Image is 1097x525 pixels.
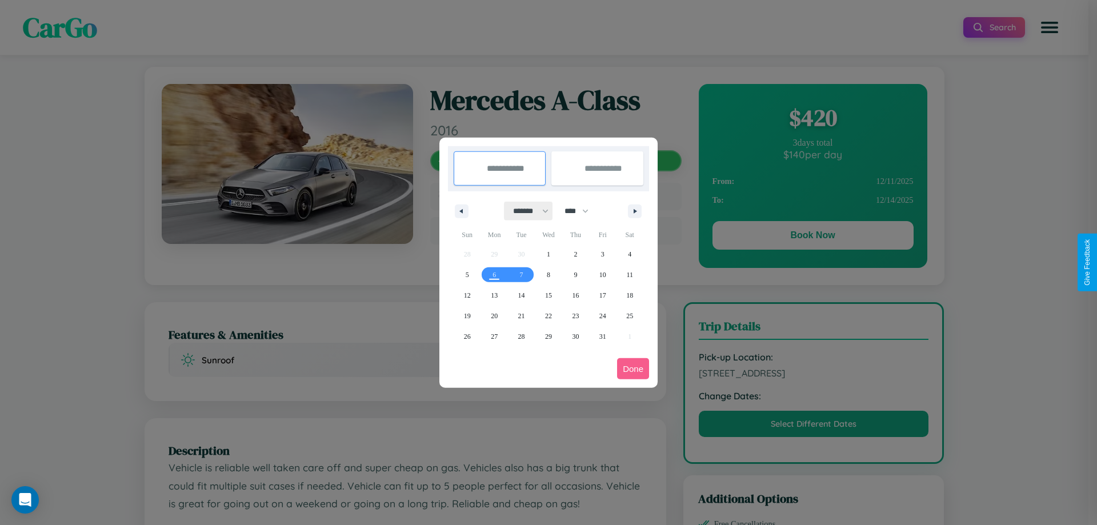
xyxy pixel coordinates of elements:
[535,244,562,264] button: 1
[11,486,39,514] div: Open Intercom Messenger
[617,358,649,379] button: Done
[464,285,471,306] span: 12
[454,264,481,285] button: 5
[589,244,616,264] button: 3
[626,306,633,326] span: 25
[481,264,507,285] button: 6
[572,326,579,347] span: 30
[466,264,469,285] span: 5
[491,285,498,306] span: 13
[508,285,535,306] button: 14
[464,306,471,326] span: 19
[589,285,616,306] button: 17
[545,285,552,306] span: 15
[599,264,606,285] span: 10
[535,264,562,285] button: 8
[616,264,643,285] button: 11
[464,326,471,347] span: 26
[535,285,562,306] button: 15
[626,264,633,285] span: 11
[616,306,643,326] button: 25
[454,226,481,244] span: Sun
[562,226,589,244] span: Thu
[572,306,579,326] span: 23
[518,326,525,347] span: 28
[545,326,552,347] span: 29
[589,264,616,285] button: 10
[616,244,643,264] button: 4
[574,244,577,264] span: 2
[535,326,562,347] button: 29
[562,285,589,306] button: 16
[616,226,643,244] span: Sat
[518,285,525,306] span: 14
[574,264,577,285] span: 9
[491,326,498,347] span: 27
[572,285,579,306] span: 16
[545,306,552,326] span: 22
[562,244,589,264] button: 2
[599,306,606,326] span: 24
[599,326,606,347] span: 31
[562,264,589,285] button: 9
[481,306,507,326] button: 20
[616,285,643,306] button: 18
[547,264,550,285] span: 8
[481,326,507,347] button: 27
[508,264,535,285] button: 7
[520,264,523,285] span: 7
[601,244,604,264] span: 3
[508,226,535,244] span: Tue
[535,226,562,244] span: Wed
[626,285,633,306] span: 18
[562,326,589,347] button: 30
[562,306,589,326] button: 23
[589,306,616,326] button: 24
[493,264,496,285] span: 6
[508,326,535,347] button: 28
[491,306,498,326] span: 20
[518,306,525,326] span: 21
[454,306,481,326] button: 19
[1083,239,1091,286] div: Give Feedback
[481,226,507,244] span: Mon
[481,285,507,306] button: 13
[454,285,481,306] button: 12
[589,326,616,347] button: 31
[508,306,535,326] button: 21
[547,244,550,264] span: 1
[535,306,562,326] button: 22
[628,244,631,264] span: 4
[599,285,606,306] span: 17
[454,326,481,347] button: 26
[589,226,616,244] span: Fri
